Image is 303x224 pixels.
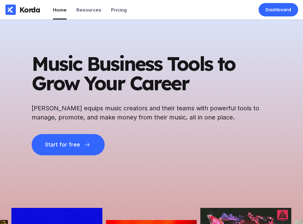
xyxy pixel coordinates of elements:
[111,7,127,13] div: Pricing
[53,7,67,13] div: Home
[45,142,80,148] div: Start for free
[266,7,291,13] div: Dashboard
[19,5,40,14] div: Korda
[76,7,101,13] div: Resources
[32,54,251,93] h1: Music Business Tools to Grow Your Career
[32,134,105,155] button: Start for free
[259,3,298,16] a: Dashboard
[32,104,263,122] h2: [PERSON_NAME] equips music creators and their teams with powerful tools to manage, promote, and m...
